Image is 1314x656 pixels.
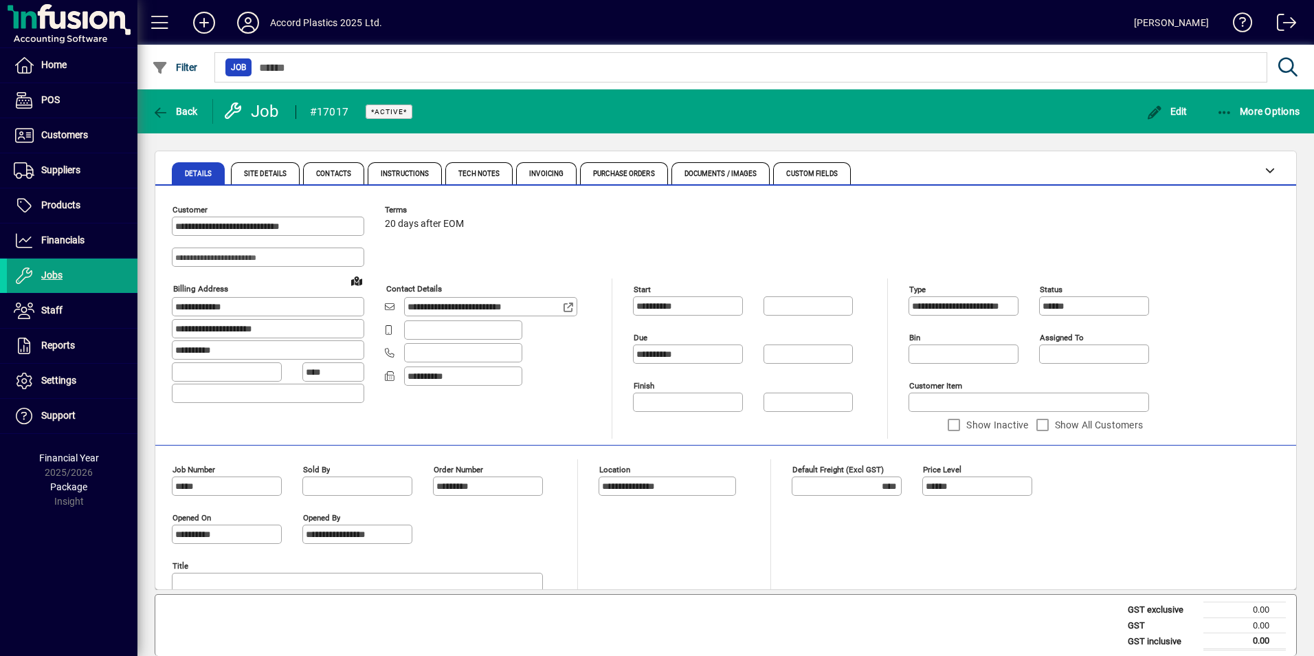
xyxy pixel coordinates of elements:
[41,270,63,281] span: Jobs
[41,129,88,140] span: Customers
[1121,617,1203,633] td: GST
[41,59,67,70] span: Home
[226,10,270,35] button: Profile
[1121,633,1203,650] td: GST inclusive
[346,270,368,292] a: View on map
[1203,617,1286,633] td: 0.00
[7,48,137,83] a: Home
[172,513,211,523] mat-label: Opened On
[41,375,76,386] span: Settings
[41,199,80,210] span: Products
[223,100,282,122] div: Job
[185,171,212,177] span: Details
[39,452,99,463] span: Financial Year
[50,481,87,492] span: Package
[303,513,340,523] mat-label: Opened by
[1203,633,1286,650] td: 0.00
[1223,3,1253,47] a: Knowledge Base
[786,171,837,177] span: Custom Fields
[1143,99,1191,124] button: Edit
[385,206,467,215] span: Terms
[7,118,137,153] a: Customers
[7,83,137,118] a: POS
[41,340,75,351] span: Reports
[634,333,647,342] mat-label: Due
[634,381,654,391] mat-label: Finish
[1216,106,1300,117] span: More Options
[231,61,246,74] span: Job
[599,465,630,474] mat-label: Location
[385,219,464,230] span: 20 days after EOM
[137,99,213,124] app-page-header-button: Back
[41,164,80,175] span: Suppliers
[909,381,962,391] mat-label: Customer Item
[7,188,137,223] a: Products
[909,285,926,294] mat-label: Type
[529,171,564,177] span: Invoicing
[270,12,382,34] div: Accord Plastics 2025 Ltd.
[244,171,287,177] span: Site Details
[1040,285,1062,294] mat-label: Status
[634,285,651,294] mat-label: Start
[172,465,215,474] mat-label: Job number
[381,171,429,177] span: Instructions
[1146,106,1188,117] span: Edit
[792,465,884,474] mat-label: Default Freight (excl GST)
[41,410,76,421] span: Support
[172,561,188,571] mat-label: Title
[684,171,757,177] span: Documents / Images
[7,364,137,398] a: Settings
[152,62,198,73] span: Filter
[7,153,137,188] a: Suppliers
[593,171,655,177] span: Purchase Orders
[7,294,137,328] a: Staff
[152,106,198,117] span: Back
[41,94,60,105] span: POS
[1121,602,1203,618] td: GST exclusive
[458,171,500,177] span: Tech Notes
[7,399,137,433] a: Support
[41,305,63,316] span: Staff
[148,55,201,80] button: Filter
[1213,99,1304,124] button: More Options
[1134,12,1209,34] div: [PERSON_NAME]
[7,223,137,258] a: Financials
[172,205,208,215] mat-label: Customer
[7,329,137,363] a: Reports
[316,171,351,177] span: Contacts
[148,99,201,124] button: Back
[909,333,920,342] mat-label: Bin
[303,465,330,474] mat-label: Sold by
[310,101,349,123] div: #17017
[923,465,961,474] mat-label: Price Level
[1267,3,1297,47] a: Logout
[182,10,226,35] button: Add
[1203,602,1286,618] td: 0.00
[41,234,85,245] span: Financials
[1040,333,1084,342] mat-label: Assigned to
[434,465,483,474] mat-label: Order number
